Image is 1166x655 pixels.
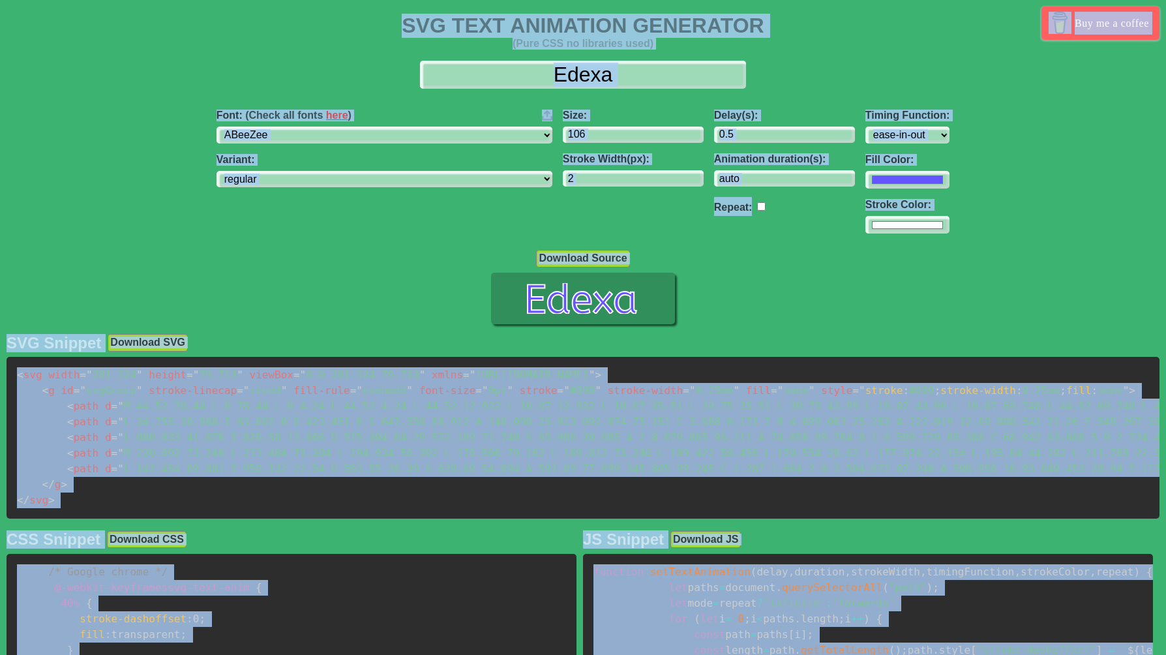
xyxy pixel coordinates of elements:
[67,447,74,459] span: <
[714,170,855,187] input: auto
[669,581,688,594] span: let
[1092,384,1098,397] span: :
[694,628,725,641] span: const
[112,400,118,412] span: =
[851,613,863,625] span: ++
[7,530,100,549] h2: CSS Snippet
[237,369,243,381] span: "
[67,463,74,475] span: <
[809,384,815,397] span: "
[48,494,55,506] span: >
[180,628,187,641] span: ;
[475,384,482,397] span: =
[470,369,476,381] span: "
[187,613,193,625] span: :
[256,581,262,594] span: {
[105,447,112,459] span: d
[463,369,470,381] span: =
[865,110,949,121] label: Timing Function:
[725,613,732,625] span: =
[42,478,61,491] span: g
[237,384,287,397] span: round
[67,431,98,444] span: path
[217,154,552,166] label: Variant:
[67,400,98,412] span: path
[920,566,927,578] span: ,
[67,431,74,444] span: <
[149,369,187,381] span: height
[1146,566,1153,578] span: {
[863,613,870,625] span: )
[738,613,745,625] span: 0
[756,597,763,609] span: ?
[55,581,168,594] span: @-webkit-keyframes
[105,431,112,444] span: d
[714,110,855,121] label: Delay(s):
[940,384,1016,397] span: stroke-width
[558,384,601,397] span: #000
[558,384,564,397] span: =
[420,61,746,89] input: Input Text Here
[771,384,815,397] span: none
[80,369,142,381] span: 281.324
[105,463,112,475] span: d
[865,199,949,211] label: Stroke Color:
[108,334,188,351] button: Download SVG
[751,566,757,578] span: (
[193,369,200,381] span: "
[48,566,168,578] span: /* Google chrome */
[112,416,118,428] span: =
[112,447,118,459] span: =
[419,384,476,397] span: font-size
[563,127,704,143] input: 100
[187,369,193,381] span: =
[933,581,939,594] span: ;
[117,463,124,475] span: "
[1066,384,1092,397] span: fill
[714,153,855,165] label: Animation duration(s):
[117,416,124,428] span: "
[583,530,664,549] h2: JS Snippet
[889,581,927,594] span: "path"
[520,384,558,397] span: stroke
[595,369,601,381] span: >
[763,597,826,609] span: 'infinite'
[187,369,243,381] span: 79.713
[105,400,112,412] span: d
[42,384,49,397] span: <
[482,384,488,397] span: "
[86,597,93,609] span: {
[839,613,845,625] span: ;
[136,384,143,397] span: "
[117,400,124,412] span: "
[683,384,740,397] span: 0.25mm
[245,110,351,121] span: (Check all fonts )
[700,613,719,625] span: let
[112,431,118,444] span: =
[80,384,86,397] span: "
[17,494,29,506] span: </
[7,334,101,352] h2: SVG Snippet
[719,581,726,594] span: =
[821,384,852,397] span: style
[845,566,851,578] span: ,
[1123,384,1129,397] span: "
[563,170,704,187] input: 2px
[74,384,143,397] span: svgGroup
[757,202,766,211] input: auto
[217,110,351,121] span: Font:
[281,384,288,397] span: "
[788,628,795,641] span: [
[608,384,683,397] span: stroke-width
[801,628,807,641] span: ]
[149,384,237,397] span: stroke-linecap
[42,478,55,491] span: </
[751,628,757,641] span: =
[350,384,357,397] span: =
[1041,7,1159,40] a: Buy me a coffee
[326,110,348,121] a: here
[80,628,105,641] span: fill
[746,384,771,397] span: fill
[67,447,98,459] span: path
[356,384,363,397] span: "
